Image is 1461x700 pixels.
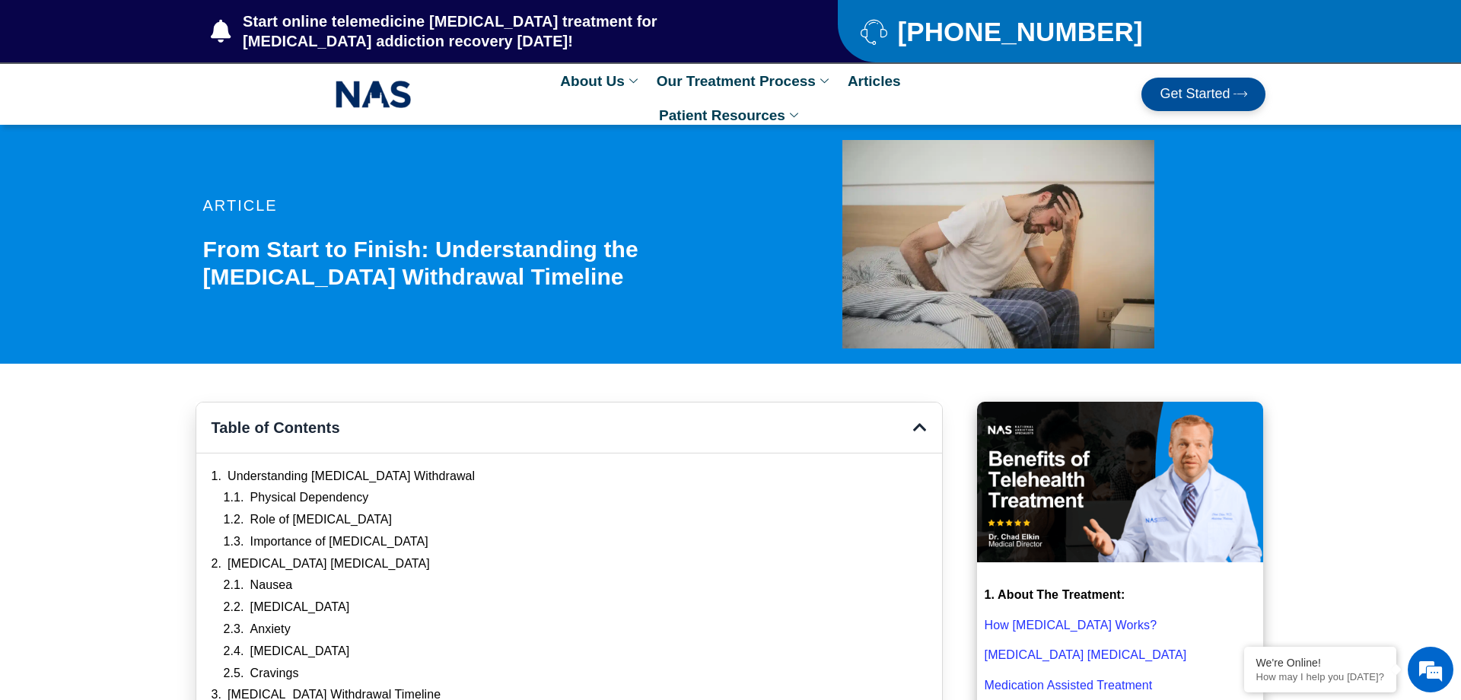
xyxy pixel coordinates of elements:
[985,588,1125,601] strong: 1. About The Treatment:
[840,64,909,98] a: Articles
[1141,78,1265,111] a: Get Started
[552,64,648,98] a: About Us
[250,666,299,682] a: Cravings
[1256,671,1385,682] p: How may I help you today?
[985,679,1153,692] a: Medication Assisted Treatment
[651,98,810,132] a: Patient Resources
[203,236,739,291] h1: From Start to Finish: Understanding the [MEDICAL_DATA] Withdrawal Timeline
[228,469,475,485] a: Understanding [MEDICAL_DATA] Withdrawal
[250,512,393,528] a: Role of [MEDICAL_DATA]
[985,619,1157,632] a: How [MEDICAL_DATA] Works?
[893,22,1142,41] span: [PHONE_NUMBER]
[250,534,428,550] a: Importance of [MEDICAL_DATA]
[250,644,350,660] a: [MEDICAL_DATA]
[228,556,430,572] a: [MEDICAL_DATA] [MEDICAL_DATA]
[211,11,777,51] a: Start online telemedicine [MEDICAL_DATA] treatment for [MEDICAL_DATA] addiction recovery [DATE]!
[239,11,777,51] span: Start online telemedicine [MEDICAL_DATA] treatment for [MEDICAL_DATA] addiction recovery [DATE]!
[985,648,1187,661] a: [MEDICAL_DATA] [MEDICAL_DATA]
[250,622,291,638] a: Anxiety
[336,77,412,112] img: NAS_email_signature-removebg-preview.png
[203,198,739,213] p: article
[250,490,369,506] a: Physical Dependency
[913,420,927,435] div: Close table of contents
[842,140,1154,348] img: Man suffering from headache
[861,18,1228,45] a: [PHONE_NUMBER]
[977,402,1264,563] img: Benefits of Telehealth Suboxone Treatment that you should know
[1256,657,1385,669] div: We're Online!
[250,600,350,616] a: [MEDICAL_DATA]
[250,577,293,593] a: Nausea
[212,418,913,437] h4: Table of Contents
[1160,87,1230,102] span: Get Started
[649,64,840,98] a: Our Treatment Process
